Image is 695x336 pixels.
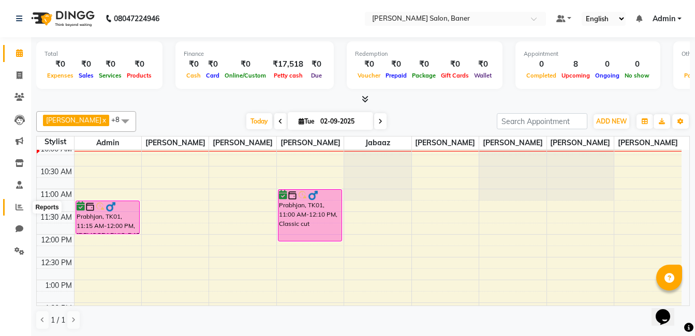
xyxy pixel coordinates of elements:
[438,72,471,79] span: Gift Cards
[344,136,411,149] span: Jabaaz
[317,114,369,129] input: 2025-09-02
[622,58,652,70] div: 0
[524,72,559,79] span: Completed
[614,136,682,149] span: [PERSON_NAME]
[43,303,74,314] div: 1:30 PM
[75,136,141,149] span: Admin
[409,72,438,79] span: Package
[622,72,652,79] span: No show
[101,116,106,124] a: x
[596,117,627,125] span: ADD NEW
[124,58,154,70] div: ₹0
[76,201,139,234] div: Prabhjan, TK01, 11:15 AM-12:00 PM, [DEMOGRAPHIC_DATA] Advance Haircut
[277,136,344,149] span: [PERSON_NAME]
[438,58,471,70] div: ₹0
[471,58,494,70] div: ₹0
[33,201,61,213] div: Reports
[184,50,326,58] div: Finance
[111,115,127,124] span: +8
[593,58,622,70] div: 0
[96,58,124,70] div: ₹0
[409,58,438,70] div: ₹0
[203,58,222,70] div: ₹0
[26,4,97,33] img: logo
[96,72,124,79] span: Services
[203,72,222,79] span: Card
[37,136,74,147] div: Stylist
[594,114,629,129] button: ADD NEW
[184,72,203,79] span: Cash
[184,58,203,70] div: ₹0
[524,58,559,70] div: 0
[209,136,276,149] span: [PERSON_NAME]
[652,295,685,326] iframe: chat widget
[142,136,209,149] span: [PERSON_NAME]
[246,113,272,129] span: Today
[222,58,269,70] div: ₹0
[39,257,74,268] div: 12:30 PM
[43,280,74,291] div: 1:00 PM
[45,72,76,79] span: Expenses
[383,72,409,79] span: Prepaid
[479,136,546,149] span: [PERSON_NAME]
[308,72,324,79] span: Due
[296,117,317,125] span: Tue
[524,50,652,58] div: Appointment
[307,58,326,70] div: ₹0
[38,212,74,223] div: 11:30 AM
[124,72,154,79] span: Products
[76,72,96,79] span: Sales
[45,50,154,58] div: Total
[383,58,409,70] div: ₹0
[559,72,593,79] span: Upcoming
[355,50,494,58] div: Redemption
[593,72,622,79] span: Ongoing
[39,235,74,246] div: 12:00 PM
[412,136,479,149] span: [PERSON_NAME]
[547,136,614,149] span: [PERSON_NAME]
[269,58,307,70] div: ₹17,518
[76,58,96,70] div: ₹0
[355,58,383,70] div: ₹0
[222,72,269,79] span: Online/Custom
[497,113,587,129] input: Search Appointment
[51,315,65,326] span: 1 / 1
[278,190,342,241] div: Prabhjan, TK01, 11:00 AM-12:10 PM, Classic cut
[114,4,159,33] b: 08047224946
[471,72,494,79] span: Wallet
[38,166,74,177] div: 10:30 AM
[46,116,101,124] span: [PERSON_NAME]
[559,58,593,70] div: 8
[355,72,383,79] span: Voucher
[38,189,74,200] div: 11:00 AM
[45,58,76,70] div: ₹0
[271,72,305,79] span: Petty cash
